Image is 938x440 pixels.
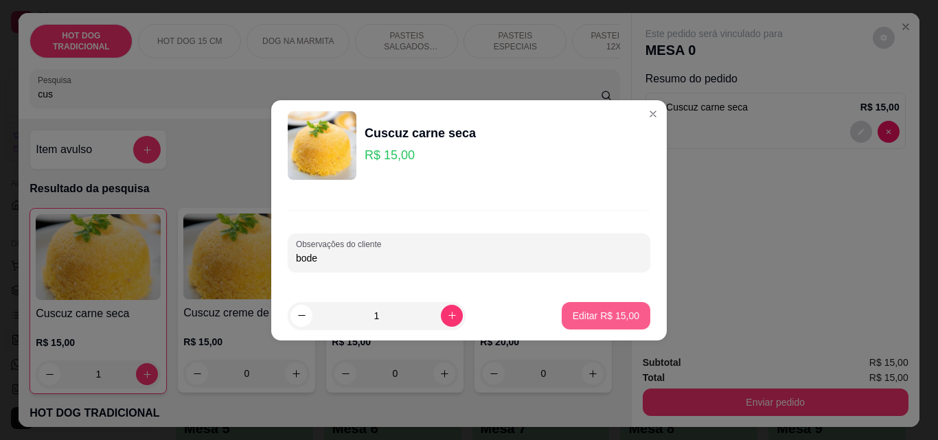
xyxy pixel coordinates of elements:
[441,305,463,327] button: increase-product-quantity
[288,111,356,180] img: product-image
[296,251,642,265] input: Observações do cliente
[296,238,386,250] label: Observações do cliente
[290,305,312,327] button: decrease-product-quantity
[365,146,476,165] p: R$ 15,00
[365,124,476,143] div: Cuscuz carne seca
[562,302,650,329] button: Editar R$ 15,00
[642,103,664,125] button: Close
[573,309,639,323] p: Editar R$ 15,00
